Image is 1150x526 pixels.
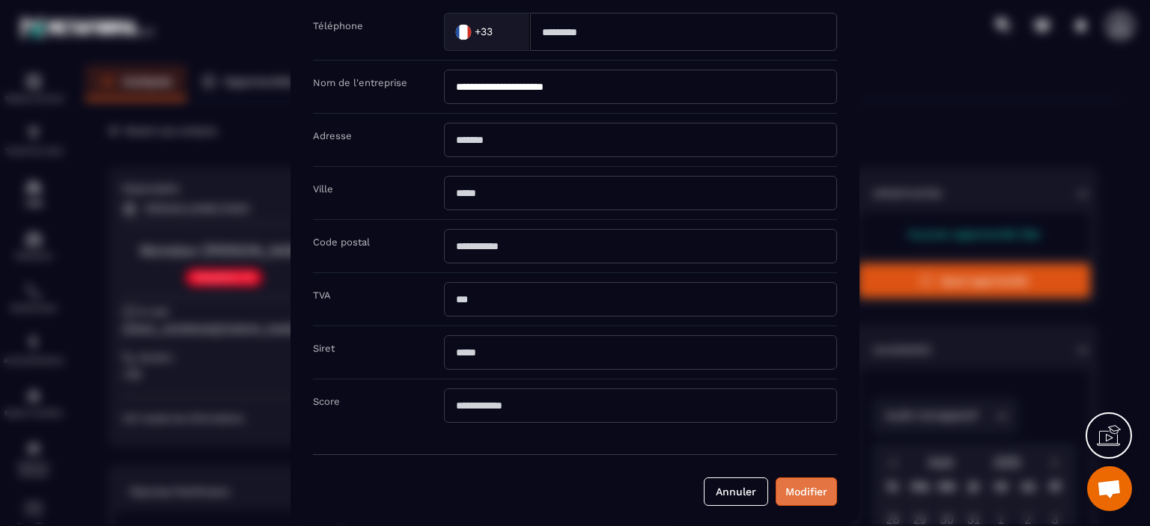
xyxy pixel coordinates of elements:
label: Téléphone [313,19,363,31]
label: Adresse [313,129,352,141]
span: +33 [475,24,493,39]
label: TVA [313,289,331,300]
label: Nom de l'entreprise [313,76,407,88]
label: Code postal [313,236,370,247]
div: Search for option [444,12,530,50]
label: Ville [313,183,333,194]
button: Modifier [776,477,837,505]
label: Siret [313,342,335,353]
button: Annuler [704,477,768,505]
label: Score [313,395,340,406]
a: Ouvrir le chat [1087,466,1132,511]
input: Search for option [496,20,514,43]
img: Country Flag [448,16,478,46]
